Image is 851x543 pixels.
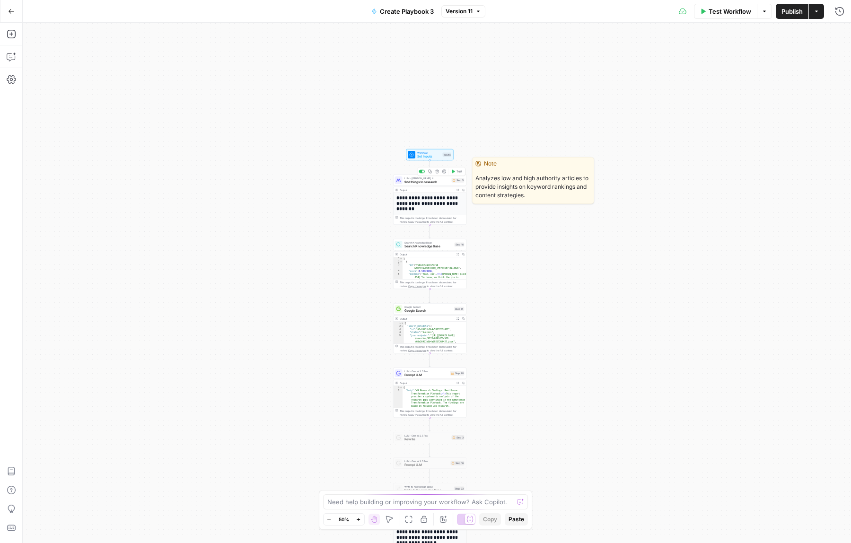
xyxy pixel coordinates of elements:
span: 50% [339,516,349,523]
div: Google SearchGoogle SearchStep 14Output{ "search_metadata":{ "id":"68a26431b8b4a5923726f427", "st... [393,303,466,353]
div: WorkflowSet InputsInputs [393,149,466,160]
div: 3 [394,263,403,270]
span: Copy the output [408,220,426,223]
div: LLM · Gemini 2.5 ProPrompt LLMStep 20Output{ "body":"## Research Findings: Remittance Transformat... [393,368,466,418]
div: Step 14 [454,307,465,311]
div: LLM · Gemini 2.5 ProPrompt LLMStep 18 [393,457,466,469]
span: Paste [509,515,524,524]
div: Search Knowledge BaseSearch Knowledge BaseStep 16Output[ { "id":"vsdid:4317917:rid :ZmE4SV1OwselU... [393,239,466,289]
span: Search Knowledge Base [404,244,453,249]
div: 2 [394,325,404,328]
span: Create Playbook 3 [380,7,434,16]
div: LLM · Gemini 2.5 ProRewriteStep 3 [393,432,466,443]
div: 5 [394,334,404,343]
div: Output [400,253,454,256]
span: Version 11 [446,7,473,16]
span: Toggle code folding, rows 2 through 10 [401,325,404,328]
span: Set Inputs [417,154,441,159]
g: Edge from step_20 to step_3 [429,418,430,431]
span: Toggle code folding, rows 2 through 6 [400,261,403,264]
span: LLM · Gemini 2.5 Pro [404,459,449,463]
span: Workflow [417,151,441,155]
span: Copy the output [408,285,426,288]
span: Copy the output [408,349,426,352]
div: 3 [394,328,404,331]
g: Edge from step_5 to step_16 [429,225,430,238]
div: This output is too large & has been abbreviated for review. to view the full content. [400,345,465,352]
div: Note [473,158,594,170]
g: Edge from step_16 to step_14 [429,289,430,303]
g: Edge from step_18 to step_23 [429,469,430,482]
div: This output is too large & has been abbreviated for review. to view the full content. [400,280,465,288]
span: find things to research [404,180,450,184]
div: 2 [394,261,403,264]
button: Create Playbook 3 [366,4,439,19]
div: Step 18 [451,461,465,465]
button: Publish [776,4,808,19]
span: Prompt LLM [404,373,448,377]
span: Copy the output [408,413,426,416]
span: Test [456,169,462,174]
span: Toggle code folding, rows 1 through 3 [400,386,403,389]
span: Toggle code folding, rows 1 through 7 [400,257,403,261]
div: Step 23 [454,487,465,491]
div: This output is too large & has been abbreviated for review. to view the full content. [400,216,465,224]
div: 1 [394,386,403,389]
div: This output is too large & has been abbreviated for review. to view the full content. [400,409,465,417]
div: Step 5 [452,178,465,183]
span: LLM · [PERSON_NAME] 4 [404,176,450,180]
div: Step 3 [452,435,465,440]
span: Rewrite [404,437,450,442]
div: Step 20 [450,371,465,376]
button: Test [449,168,464,175]
g: Edge from start to step_5 [429,160,430,174]
div: Write to Knowledge BaseWrite to Knowledge BaseStep 23 [393,483,466,494]
span: Toggle code folding, rows 1 through 11 [401,322,404,325]
span: Analyzes low and high authority articles to provide insights on keyword rankings and content stra... [473,170,594,203]
span: Google Search [404,308,453,313]
g: Edge from step_3 to step_18 [429,443,430,457]
div: Inputs [443,153,452,157]
span: LLM · Gemini 2.5 Pro [404,434,450,438]
span: Write to Knowledge Base [404,485,452,489]
span: Publish [781,7,803,16]
div: Output [400,188,454,192]
button: Version 11 [441,5,485,18]
span: Test Workflow [709,7,751,16]
span: Write to Knowledge Base [404,488,452,493]
span: Copy [483,515,497,524]
div: Output [400,381,454,385]
div: Step 16 [455,243,465,247]
span: Search Knowledge Base [404,241,453,245]
div: 1 [394,257,403,261]
div: 4 [394,331,404,334]
button: Paste [505,513,528,525]
div: 4 [394,270,403,273]
span: Prompt LLM [404,463,449,467]
g: Edge from step_14 to step_20 [429,353,430,367]
span: Google Search [404,305,453,309]
div: Output [400,317,454,321]
div: 1 [394,322,404,325]
button: Test Workflow [694,4,757,19]
span: LLM · Gemini 2.5 Pro [404,369,448,373]
button: Copy [479,513,501,525]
